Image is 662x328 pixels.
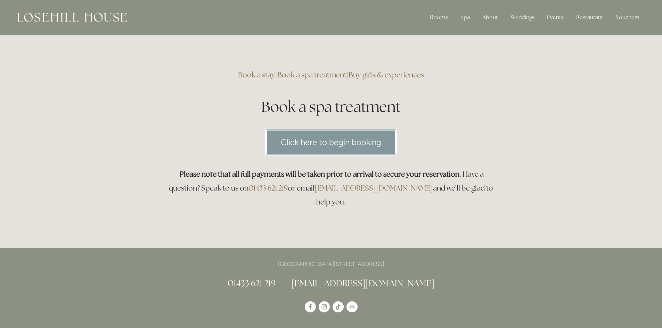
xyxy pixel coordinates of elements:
a: Book a stay [238,70,275,79]
div: Restaurant [571,10,609,24]
a: [EMAIL_ADDRESS][DOMAIN_NAME] [291,278,435,289]
a: 01433 621 219 [248,183,288,193]
strong: Please note that all full payments will be taken prior to arrival to secure your reservation [180,169,459,179]
a: Instagram [319,301,330,312]
a: Click here to begin booking [265,129,397,155]
div: Rooms [424,10,453,24]
a: Book a spa treatment [277,70,346,79]
a: Losehill House Hotel & Spa [305,301,316,312]
div: Spa [455,10,475,24]
div: About [477,10,504,24]
a: Vouchers [610,10,645,24]
a: TripAdvisor [346,301,358,312]
h3: . Have a question? Speak to us on or email and we’ll be glad to help you. [165,167,497,209]
h3: | | [165,68,497,82]
a: 01433 621 219 [228,278,276,289]
p: [GEOGRAPHIC_DATA][STREET_ADDRESS] [165,259,497,269]
a: Buy gifts & experiences [349,70,424,79]
div: Events [541,10,569,24]
a: TikTok [333,301,344,312]
h1: Book a spa treatment [165,96,497,117]
div: Weddings [505,10,540,24]
img: Losehill House [17,13,127,22]
a: [EMAIL_ADDRESS][DOMAIN_NAME] [314,183,433,193]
